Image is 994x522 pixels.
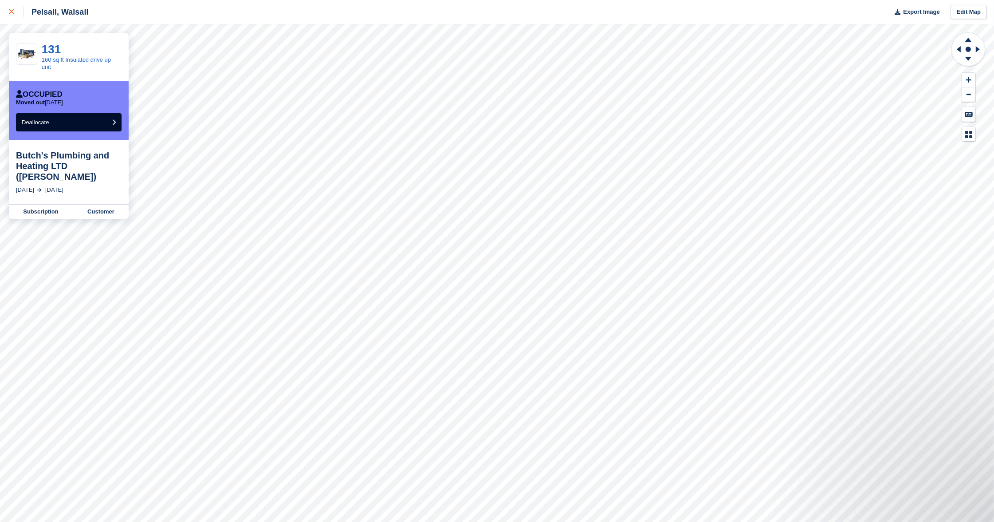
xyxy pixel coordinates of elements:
[45,186,63,194] div: [DATE]
[16,150,122,182] div: Butch's Plumbing and Heating LTD ([PERSON_NAME])
[73,205,129,219] a: Customer
[16,186,34,194] div: [DATE]
[42,56,111,70] a: 160 sq ft Insulated drive up unit
[16,47,37,62] img: 20-ft-container.jpg
[16,113,122,131] button: Deallocate
[962,87,975,102] button: Zoom Out
[9,205,73,219] a: Subscription
[16,99,63,106] p: [DATE]
[16,90,63,99] div: Occupied
[962,107,975,122] button: Keyboard Shortcuts
[951,5,987,20] a: Edit Map
[903,8,939,16] span: Export Image
[16,99,45,106] span: Moved out
[962,73,975,87] button: Zoom In
[24,7,88,17] div: Pelsall, Walsall
[42,43,61,56] a: 131
[962,127,975,142] button: Map Legend
[22,119,49,126] span: Deallocate
[889,5,940,20] button: Export Image
[37,188,42,192] img: arrow-right-light-icn-cde0832a797a2874e46488d9cf13f60e5c3a73dbe684e267c42b8395dfbc2abf.svg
